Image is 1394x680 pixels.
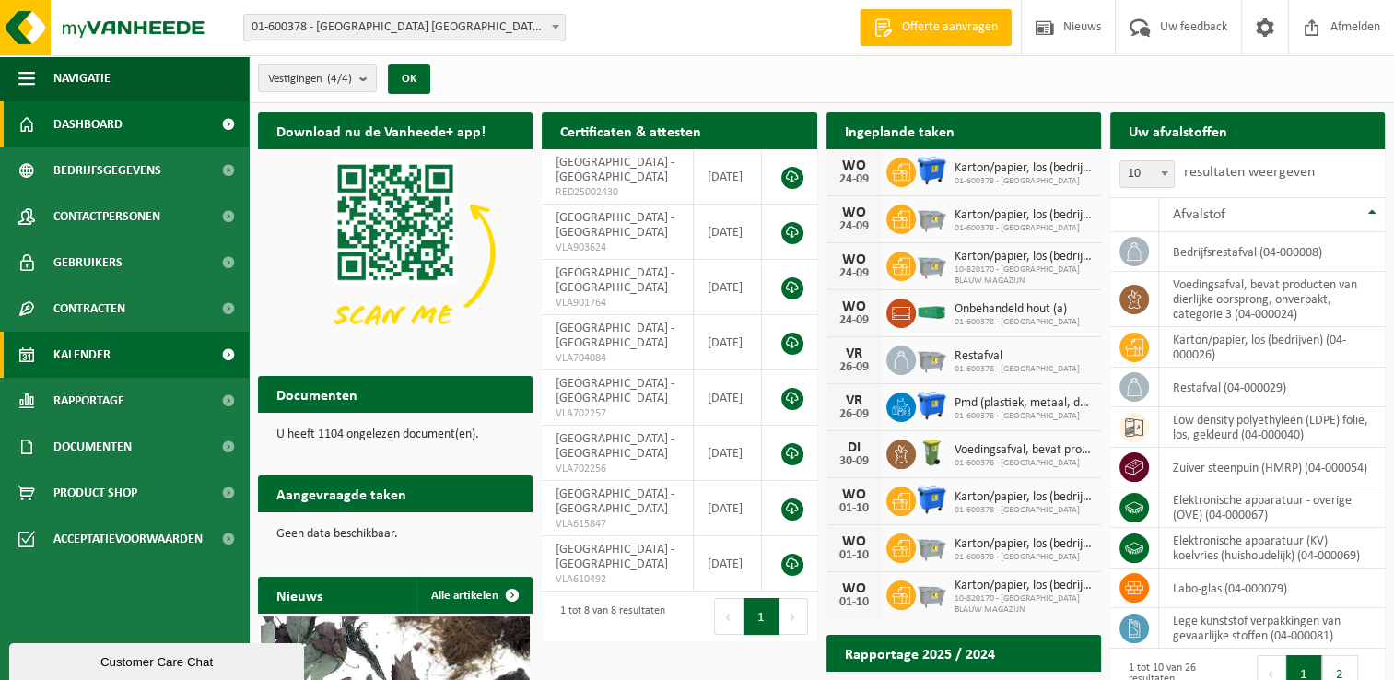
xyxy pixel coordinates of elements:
[1119,160,1175,188] span: 10
[1159,487,1385,528] td: elektronische apparatuur - overige (OVE) (04-000067)
[556,462,679,476] span: VLA702256
[836,440,873,455] div: DI
[1159,407,1385,448] td: low density polyethyleen (LDPE) folie, los, gekleurd (04-000040)
[836,220,873,233] div: 24-09
[836,361,873,374] div: 26-09
[694,315,763,370] td: [DATE]
[1159,327,1385,368] td: karton/papier, los (bedrijven) (04-000026)
[955,364,1080,375] span: 01-600378 - [GEOGRAPHIC_DATA]
[53,101,123,147] span: Dashboard
[955,579,1092,593] span: Karton/papier, los (bedrijven)
[955,264,1092,287] span: 10-820170 - [GEOGRAPHIC_DATA] BLAUW MAGAZIJN
[955,250,1092,264] span: Karton/papier, los (bedrijven)
[1159,528,1385,569] td: elektronische apparatuur (KV) koelvries (huishoudelijk) (04-000069)
[916,303,947,320] img: HK-XC-30-GN-00
[836,314,873,327] div: 24-09
[1159,272,1385,327] td: voedingsafval, bevat producten van dierlijke oorsprong, onverpakt, categorie 3 (04-000024)
[694,205,763,260] td: [DATE]
[556,322,674,350] span: [GEOGRAPHIC_DATA] - [GEOGRAPHIC_DATA]
[1159,232,1385,272] td: bedrijfsrestafval (04-000008)
[836,346,873,361] div: VR
[258,112,504,148] h2: Download nu de Vanheede+ app!
[955,161,1092,176] span: Karton/papier, los (bedrijven)
[694,481,763,536] td: [DATE]
[1110,112,1246,148] h2: Uw afvalstoffen
[836,581,873,596] div: WO
[416,577,531,614] a: Alle artikelen
[955,490,1092,505] span: Karton/papier, los (bedrijven)
[1173,207,1225,222] span: Afvalstof
[276,528,514,541] p: Geen data beschikbaar.
[836,267,873,280] div: 24-09
[258,376,376,412] h2: Documenten
[955,458,1092,469] span: 01-600378 - [GEOGRAPHIC_DATA]
[694,536,763,592] td: [DATE]
[836,393,873,408] div: VR
[542,112,720,148] h2: Certificaten & attesten
[836,299,873,314] div: WO
[556,406,679,421] span: VLA702257
[53,470,137,516] span: Product Shop
[955,223,1092,234] span: 01-600378 - [GEOGRAPHIC_DATA]
[955,505,1092,516] span: 01-600378 - [GEOGRAPHIC_DATA]
[826,635,1013,671] h2: Rapportage 2025 / 2024
[53,332,111,378] span: Kalender
[388,64,430,94] button: OK
[551,596,665,637] div: 1 tot 8 van 8 resultaten
[1184,165,1315,180] label: resultaten weergeven
[694,260,763,315] td: [DATE]
[955,176,1092,187] span: 01-600378 - [GEOGRAPHIC_DATA]
[268,65,352,93] span: Vestigingen
[955,552,1092,563] span: 01-600378 - [GEOGRAPHIC_DATA]
[955,317,1080,328] span: 01-600378 - [GEOGRAPHIC_DATA]
[897,18,1002,37] span: Offerte aanvragen
[244,15,565,41] span: 01-600378 - NOORD NATIE TERMINAL NV - ANTWERPEN
[556,240,679,255] span: VLA903624
[836,252,873,267] div: WO
[556,377,674,405] span: [GEOGRAPHIC_DATA] - [GEOGRAPHIC_DATA]
[955,593,1092,616] span: 10-820170 - [GEOGRAPHIC_DATA] BLAUW MAGAZIJN
[556,266,674,295] span: [GEOGRAPHIC_DATA] - [GEOGRAPHIC_DATA]
[556,487,674,516] span: [GEOGRAPHIC_DATA] - [GEOGRAPHIC_DATA]
[1159,608,1385,649] td: lege kunststof verpakkingen van gevaarlijke stoffen (04-000081)
[955,411,1092,422] span: 01-600378 - [GEOGRAPHIC_DATA]
[243,14,566,41] span: 01-600378 - NOORD NATIE TERMINAL NV - ANTWERPEN
[836,408,873,421] div: 26-09
[556,572,679,587] span: VLA610492
[556,517,679,532] span: VLA615847
[556,351,679,366] span: VLA704084
[836,534,873,549] div: WO
[916,155,947,186] img: WB-1100-HPE-BE-01
[836,596,873,609] div: 01-10
[916,578,947,609] img: WB-2500-GAL-GY-01
[916,437,947,468] img: WB-0140-HPE-GN-50
[955,302,1080,317] span: Onbehandeld hout (a)
[836,502,873,515] div: 01-10
[53,193,160,240] span: Contactpersonen
[836,158,873,173] div: WO
[955,443,1092,458] span: Voedingsafval, bevat producten van dierlijke oorsprong, onverpakt, categorie 3
[53,516,203,562] span: Acceptatievoorwaarden
[955,349,1080,364] span: Restafval
[916,484,947,515] img: WB-1100-HPE-BE-01
[694,370,763,426] td: [DATE]
[53,424,132,470] span: Documenten
[276,428,514,441] p: U heeft 1104 ongelezen document(en).
[53,286,125,332] span: Contracten
[836,487,873,502] div: WO
[714,598,744,635] button: Previous
[955,396,1092,411] span: Pmd (plastiek, metaal, drankkartons) (bedrijven)
[556,185,679,200] span: RED25002430
[556,543,674,571] span: [GEOGRAPHIC_DATA] - [GEOGRAPHIC_DATA]
[556,156,674,184] span: [GEOGRAPHIC_DATA] - [GEOGRAPHIC_DATA]
[916,531,947,562] img: WB-2500-GAL-GY-01
[53,378,124,424] span: Rapportage
[916,390,947,421] img: WB-1100-HPE-BE-01
[955,208,1092,223] span: Karton/papier, los (bedrijven)
[916,343,947,374] img: WB-2500-GAL-GY-01
[556,432,674,461] span: [GEOGRAPHIC_DATA] - [GEOGRAPHIC_DATA]
[258,149,533,356] img: Download de VHEPlus App
[694,149,763,205] td: [DATE]
[53,240,123,286] span: Gebruikers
